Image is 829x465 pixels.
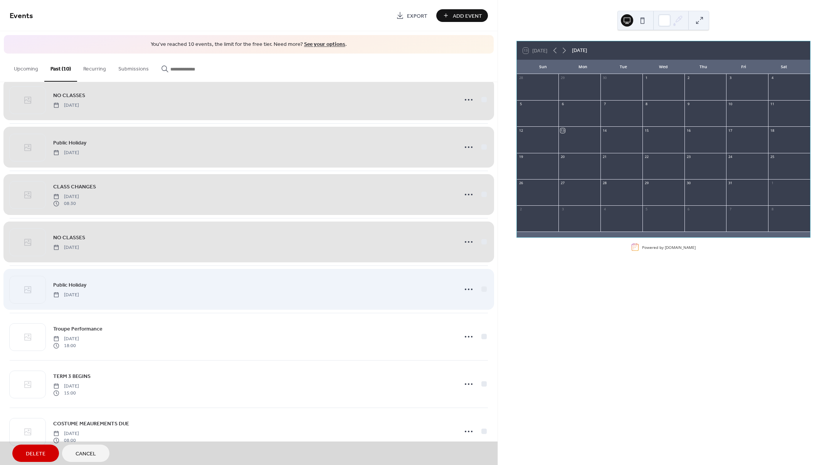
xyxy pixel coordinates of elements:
div: Tue [603,60,643,74]
a: Export [390,9,433,22]
button: Submissions [112,54,155,81]
div: 25 [770,154,775,159]
div: 31 [728,181,733,186]
div: 17 [728,128,733,133]
button: Past (10) [44,54,77,82]
button: Recurring [77,54,112,81]
div: 8 [644,102,649,107]
a: See your options [304,39,345,50]
a: [DOMAIN_NAME] [665,245,696,250]
div: Sat [764,60,804,74]
div: 26 [518,181,523,186]
div: 29 [560,76,565,80]
div: 12 [518,128,523,133]
div: 2 [518,207,523,212]
button: Cancel [62,445,109,462]
span: Delete [26,450,45,458]
div: 4 [770,76,775,80]
div: 30 [686,181,691,186]
div: 6 [560,102,565,107]
div: 8 [770,207,775,212]
div: Wed [643,60,683,74]
div: 20 [560,154,565,159]
span: You've reached 10 events, the limit for the free tier. Need more? . [12,41,486,49]
div: 1 [770,181,775,186]
div: Sun [523,60,563,74]
span: Events [10,8,33,24]
div: Thu [683,60,723,74]
div: 23 [686,154,691,159]
span: Cancel [76,450,96,458]
div: 24 [728,154,733,159]
div: 4 [602,207,607,212]
div: Mon [563,60,603,74]
div: 10 [728,102,733,107]
div: 2 [686,76,691,80]
div: 3 [728,76,733,80]
div: 29 [644,181,649,186]
div: 6 [686,207,691,212]
div: 7 [602,102,607,107]
div: 9 [686,102,691,107]
div: 3 [560,207,565,212]
div: 11 [770,102,775,107]
div: Fri [724,60,764,74]
div: 7 [728,207,733,212]
span: Export [407,12,427,20]
div: 15 [644,128,649,133]
button: Upcoming [8,54,44,81]
div: [DATE] [572,47,587,54]
div: 16 [686,128,691,133]
div: 5 [644,207,649,212]
div: 14 [602,128,607,133]
div: 27 [560,181,565,186]
div: 5 [518,102,523,107]
button: Delete [12,445,59,462]
div: 1 [644,76,649,80]
div: 18 [770,128,775,133]
div: 22 [644,154,649,159]
div: 28 [518,76,523,80]
div: 30 [602,76,607,80]
div: 13 [560,128,565,133]
div: Powered by [642,245,696,250]
div: 28 [602,181,607,186]
div: 21 [602,154,607,159]
div: 19 [518,154,523,159]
